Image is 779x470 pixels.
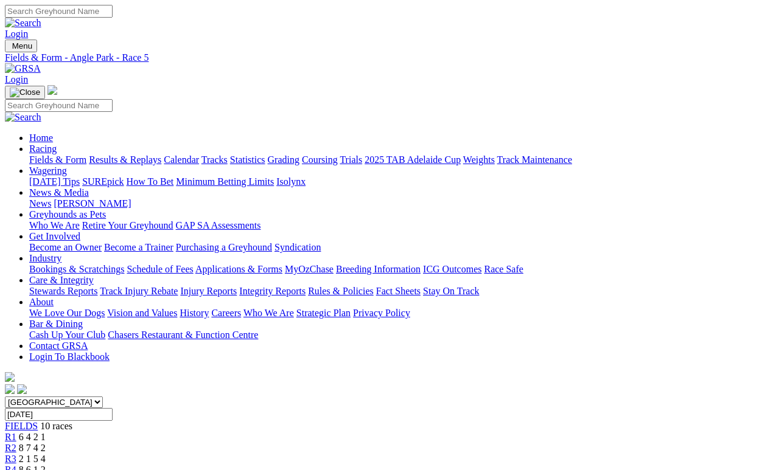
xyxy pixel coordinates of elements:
[89,154,161,165] a: Results & Replays
[5,112,41,123] img: Search
[5,86,45,99] button: Toggle navigation
[29,220,774,231] div: Greyhounds as Pets
[29,242,774,253] div: Get Involved
[29,154,86,165] a: Fields & Form
[353,308,410,318] a: Privacy Policy
[29,264,774,275] div: Industry
[180,286,237,296] a: Injury Reports
[176,220,261,230] a: GAP SA Assessments
[29,143,57,154] a: Racing
[484,264,523,274] a: Race Safe
[29,231,80,241] a: Get Involved
[176,176,274,187] a: Minimum Betting Limits
[29,297,54,307] a: About
[243,308,294,318] a: Who We Are
[376,286,421,296] a: Fact Sheets
[340,154,362,165] a: Trials
[463,154,495,165] a: Weights
[29,176,774,187] div: Wagering
[127,264,193,274] a: Schedule of Fees
[29,154,774,165] div: Racing
[29,330,105,340] a: Cash Up Your Club
[296,308,351,318] a: Strategic Plan
[12,41,32,50] span: Menu
[268,154,299,165] a: Grading
[239,286,306,296] a: Integrity Reports
[29,330,774,340] div: Bar & Dining
[107,308,177,318] a: Vision and Values
[5,5,113,18] input: Search
[29,286,774,297] div: Care & Integrity
[82,176,124,187] a: SUREpick
[336,264,421,274] a: Breeding Information
[47,85,57,95] img: logo-grsa-white.png
[29,286,97,296] a: Stewards Reports
[5,408,113,421] input: Select date
[497,154,572,165] a: Track Maintenance
[29,253,61,263] a: Industry
[5,421,38,431] a: FIELDS
[29,176,80,187] a: [DATE] Tips
[19,443,46,453] span: 8 7 4 2
[29,165,67,176] a: Wagering
[195,264,282,274] a: Applications & Forms
[5,432,16,442] a: R1
[5,40,37,52] button: Toggle navigation
[230,154,265,165] a: Statistics
[127,176,174,187] a: How To Bet
[5,443,16,453] a: R2
[29,220,80,230] a: Who We Are
[29,264,124,274] a: Bookings & Scratchings
[100,286,178,296] a: Track Injury Rebate
[29,275,94,285] a: Care & Integrity
[180,308,209,318] a: History
[285,264,334,274] a: MyOzChase
[5,52,774,63] a: Fields & Form - Angle Park - Race 5
[29,198,774,209] div: News & Media
[40,421,72,431] span: 10 races
[5,99,113,112] input: Search
[19,454,46,464] span: 2 1 5 4
[365,154,461,165] a: 2025 TAB Adelaide Cup
[108,330,258,340] a: Chasers Restaurant & Function Centre
[201,154,228,165] a: Tracks
[5,384,15,394] img: facebook.svg
[29,187,89,198] a: News & Media
[5,454,16,464] a: R3
[211,308,241,318] a: Careers
[29,242,102,252] a: Become an Owner
[302,154,338,165] a: Coursing
[423,286,479,296] a: Stay On Track
[29,209,106,219] a: Greyhounds as Pets
[17,384,27,394] img: twitter.svg
[5,372,15,382] img: logo-grsa-white.png
[29,340,88,351] a: Contact GRSA
[29,198,51,209] a: News
[104,242,173,252] a: Become a Trainer
[29,308,774,319] div: About
[5,74,28,85] a: Login
[29,319,83,329] a: Bar & Dining
[82,220,173,230] a: Retire Your Greyhound
[5,29,28,39] a: Login
[423,264,481,274] a: ICG Outcomes
[19,432,46,442] span: 6 4 2 1
[308,286,374,296] a: Rules & Policies
[5,63,41,74] img: GRSA
[164,154,199,165] a: Calendar
[29,308,105,318] a: We Love Our Dogs
[54,198,131,209] a: [PERSON_NAME]
[10,88,40,97] img: Close
[276,176,306,187] a: Isolynx
[5,18,41,29] img: Search
[274,242,321,252] a: Syndication
[176,242,272,252] a: Purchasing a Greyhound
[29,133,53,143] a: Home
[29,351,110,362] a: Login To Blackbook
